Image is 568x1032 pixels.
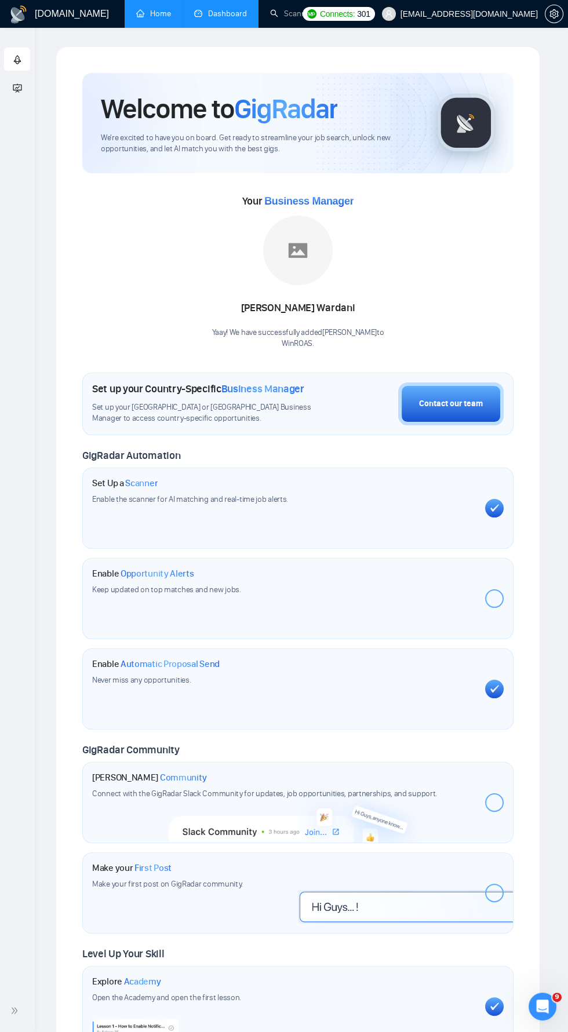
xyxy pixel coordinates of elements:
[419,398,483,410] div: Contact our team
[92,789,437,798] span: Connect with the GigRadar Slack Community for updates, job opportunities, partnerships, and support.
[9,5,28,24] img: logo
[92,402,339,424] span: Set up your [GEOGRAPHIC_DATA] or [GEOGRAPHIC_DATA] Business Manager to access country-specific op...
[4,48,30,71] li: Getting Started
[264,195,354,207] span: Business Manager
[242,195,354,207] span: Your
[320,8,355,20] span: Connects:
[221,382,304,395] span: Business Manager
[545,9,563,19] a: setting
[92,862,172,874] h1: Make your
[92,477,158,489] h1: Set Up a
[194,9,247,19] a: dashboardDashboard
[357,8,370,20] span: 301
[169,781,427,843] img: slackcommunity-bg.png
[234,92,337,126] span: GigRadar
[124,976,161,987] span: Academy
[92,879,243,889] span: Make your first post on GigRadar community.
[134,862,172,874] span: First Post
[160,772,207,783] span: Community
[101,92,337,126] h1: Welcome to
[10,1005,22,1016] span: double-right
[92,675,191,685] span: Never miss any opportunities.
[13,82,60,92] span: Academy
[398,382,504,425] button: Contact our team
[385,10,393,18] span: user
[121,658,220,670] span: Automatic Proposal Send
[136,9,171,19] a: homeHome
[92,993,241,1002] span: Open the Academy and open the first lesson.
[82,947,164,960] span: Level Up Your Skill
[298,890,513,924] img: firstpost-bg.png
[552,993,562,1002] span: 9
[92,494,288,504] span: Enable the scanner for AI matching and real-time job alerts.
[13,76,22,99] span: fund-projection-screen
[13,48,22,71] span: rocket
[92,772,207,783] h1: [PERSON_NAME]
[125,477,158,489] span: Scanner
[92,585,241,595] span: Keep updated on top matches and new jobs.
[212,338,384,349] p: WinROAS .
[270,9,313,19] a: searchScanner
[92,568,194,579] h1: Enable
[92,976,161,987] h1: Explore
[121,568,194,579] span: Opportunity Alerts
[92,658,220,670] h1: Enable
[212,327,384,349] div: Yaay! We have successfully added [PERSON_NAME] to
[101,133,418,155] span: We're excited to have you on board. Get ready to streamline your job search, unlock new opportuni...
[82,743,180,756] span: GigRadar Community
[263,216,333,285] img: placeholder.png
[545,5,563,23] button: setting
[82,449,180,462] span: GigRadar Automation
[529,993,556,1020] iframe: Intercom live chat
[212,298,384,318] div: [PERSON_NAME] Wardani
[92,382,304,395] h1: Set up your Country-Specific
[437,94,495,152] img: gigradar-logo.png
